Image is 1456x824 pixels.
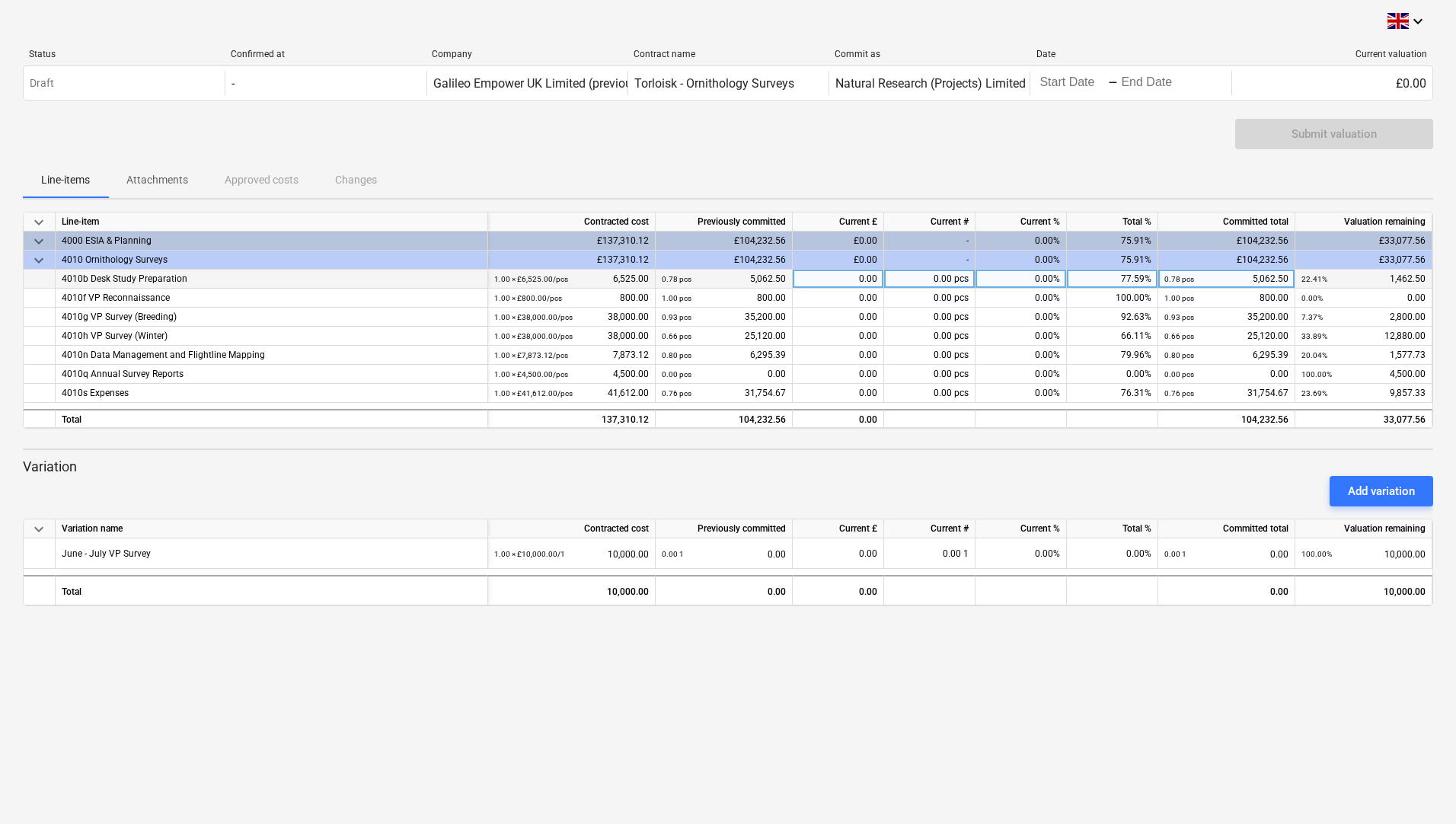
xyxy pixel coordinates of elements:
[1301,327,1426,346] div: 12,880.00
[1067,212,1158,232] div: Total %
[62,270,481,289] div: 4010b Desk Study Preparation
[62,538,151,568] div: June - July VP Survey
[494,332,573,340] small: 1.00 × £38,000.00 / pcs
[494,294,562,302] small: 1.00 × £800.00 / pcs
[662,410,786,430] div: 104,232.56
[1301,308,1426,327] div: 2,800.00
[1301,332,1327,340] small: 33.89%
[1295,212,1432,232] div: Valuation remaining
[1067,538,1158,569] div: 0.00%
[56,409,488,428] div: Total
[30,232,48,251] span: keyboard_arrow_down
[1164,538,1288,570] div: 0.00
[1164,550,1186,558] small: 0.00 1
[1036,72,1108,94] input: Start Date
[1118,72,1189,94] input: End Date
[1164,294,1194,302] small: 1.00 pcs
[1295,575,1432,605] div: 10,000.00
[1301,313,1323,321] small: 7.37%
[1164,346,1288,365] div: 6,295.39
[662,294,691,302] small: 1.00 pcs
[975,384,1067,403] div: 0.00%
[975,308,1067,327] div: 0.00%
[662,308,786,327] div: 35,200.00
[1301,384,1426,403] div: 9,857.33
[29,49,219,59] div: Status
[494,308,649,327] div: 38,000.00
[1164,365,1288,384] div: 0.00
[1301,550,1332,558] small: 100.00%
[488,251,656,270] div: £137,310.12
[1067,289,1158,308] div: 100.00%
[793,232,884,251] div: £0.00
[1164,384,1288,403] div: 31,754.67
[494,351,568,359] small: 1.00 × £7,873.12 / pcs
[656,212,793,232] div: Previously committed
[1164,275,1194,283] small: 0.78 pcs
[1295,519,1432,538] div: Valuation remaining
[662,327,786,346] div: 25,120.00
[1301,538,1426,570] div: 10,000.00
[656,519,793,538] div: Previously committed
[494,270,649,289] div: 6,525.00
[432,49,621,59] div: Company
[1164,313,1194,321] small: 0.93 pcs
[30,75,54,91] p: Draft
[884,346,975,365] div: 0.00 pcs
[1409,12,1427,30] i: keyboard_arrow_down
[1164,289,1288,308] div: 800.00
[494,389,573,398] small: 1.00 × £41,612.00 / pcs
[1164,308,1288,327] div: 35,200.00
[1301,365,1426,384] div: 4,500.00
[799,538,877,569] div: 0.00
[488,232,656,251] div: £137,310.12
[41,172,90,188] p: Line-items
[1301,294,1323,302] small: 0.00%
[30,213,48,232] span: keyboard_arrow_down
[494,313,573,321] small: 1.00 × £38,000.00 / pcs
[494,275,568,283] small: 1.00 × £6,525.00 / pcs
[884,289,975,308] div: 0.00 pcs
[662,384,786,403] div: 31,754.67
[488,212,656,232] div: Contracted cost
[884,365,975,384] div: 0.00 pcs
[1164,370,1194,378] small: 0.00 pcs
[1348,481,1415,501] div: Add variation
[662,275,691,283] small: 0.78 pcs
[975,538,1067,569] div: 0.00%
[884,251,975,270] div: -
[793,409,884,428] div: 0.00
[56,212,488,232] div: Line-item
[793,519,884,538] div: Current £
[62,232,481,251] div: 4000 ESIA & Planning
[126,172,188,188] p: Attachments
[662,538,786,570] div: 0.00
[793,251,884,270] div: £0.00
[494,327,649,346] div: 38,000.00
[793,346,884,365] div: 0.00
[1237,49,1427,59] div: Current valuation
[1301,275,1327,283] small: 22.41%
[62,365,481,384] div: 4010q Annual Survey Reports
[30,520,48,538] span: keyboard_arrow_down
[662,351,691,359] small: 0.80 pcs
[793,289,884,308] div: 0.00
[1164,327,1288,346] div: 25,120.00
[62,327,481,346] div: 4010h VP Survey (Winter)
[23,458,1433,476] p: Variation
[975,270,1067,289] div: 0.00%
[1231,71,1432,95] div: £0.00
[494,289,649,308] div: 800.00
[975,365,1067,384] div: 0.00%
[1164,351,1194,359] small: 0.80 pcs
[1164,332,1194,340] small: 0.66 pcs
[634,49,823,59] div: Contract name
[656,232,793,251] div: £104,232.56
[494,370,568,378] small: 1.00 × £4,500.00 / pcs
[1295,232,1432,251] div: £33,077.56
[1301,410,1426,430] div: 33,077.56
[1067,327,1158,346] div: 66.11%
[494,410,649,430] div: 137,310.12
[793,365,884,384] div: 0.00
[1301,370,1332,378] small: 100.00%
